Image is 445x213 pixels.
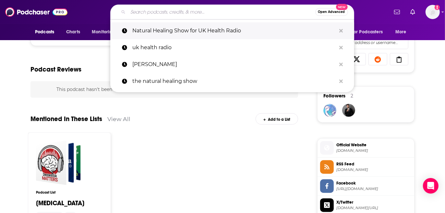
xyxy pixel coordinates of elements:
button: open menu [391,26,415,38]
a: RSS Feed[DOMAIN_NAME] [320,160,412,174]
a: Charts [62,26,84,38]
span: ukhealthradio.com [336,148,412,153]
a: the natural healing show [110,73,354,90]
span: twitter.com/ukhealthradio [336,206,412,210]
a: Copy Link [390,53,409,65]
img: User Profile [426,5,440,19]
div: Search followers [323,36,408,49]
span: New [336,4,348,10]
span: Open Advanced [318,10,345,14]
a: Show notifications dropdown [391,6,403,17]
span: X/Twitter [336,199,412,205]
span: RSS Feed [336,161,412,167]
div: Add to a List [256,113,298,125]
img: JohirMia [342,104,355,117]
button: open menu [87,26,123,38]
span: https://www.facebook.com/UKHealthRadio [336,186,412,191]
h3: Podcast List [36,190,103,195]
p: the natural healing show [132,73,336,90]
span: Charts [66,28,80,37]
svg: Add a profile image [435,5,440,10]
span: Monitoring [92,28,115,37]
h3: Podcast Reviews [30,65,81,73]
a: [PERSON_NAME] [110,56,354,73]
button: Open AdvancedNew [315,8,348,16]
p: Natural Healing Show for UK Health Radio [132,22,336,39]
a: Dementia [36,140,81,185]
span: Logged in as BogaardsPR [426,5,440,19]
p: catherine carrigan [132,56,336,73]
a: Natural Healing Show for UK Health Radio [110,22,354,39]
button: open menu [347,26,392,38]
a: X/Twitter[DOMAIN_NAME][URL] [320,198,412,212]
span: This podcast hasn't been reviewed yet. You can to show others what you thought. [56,86,272,92]
p: uk health radio [132,39,336,56]
a: Show notifications dropdown [408,6,418,17]
a: Official Website[DOMAIN_NAME] [320,141,412,155]
input: Email address or username... [329,37,403,49]
span: For Podcasters [352,28,383,37]
input: Search podcasts, credits, & more... [128,7,315,17]
div: Open Intercom Messenger [423,178,439,194]
a: Share on X/Twitter [347,53,366,65]
span: Followers [323,93,345,99]
a: Mentioned In These Lists [30,115,102,123]
span: Official Website [336,142,412,148]
a: Facebook[URL][DOMAIN_NAME] [320,179,412,193]
span: More [395,28,406,37]
img: alzauthors34095 [323,104,336,117]
a: Share on Reddit [368,53,387,65]
a: View All [107,116,130,122]
span: Podcasts [35,28,54,37]
span: audioboom.com [336,167,412,172]
div: 2 [351,93,353,99]
a: [MEDICAL_DATA] [36,200,84,207]
span: Facebook [336,180,412,186]
button: open menu [30,26,63,38]
div: Search podcasts, credits, & more... [110,5,354,19]
a: uk health radio [110,39,354,56]
img: Podchaser - Follow, Share and Rate Podcasts [5,6,67,18]
button: Show profile menu [426,5,440,19]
